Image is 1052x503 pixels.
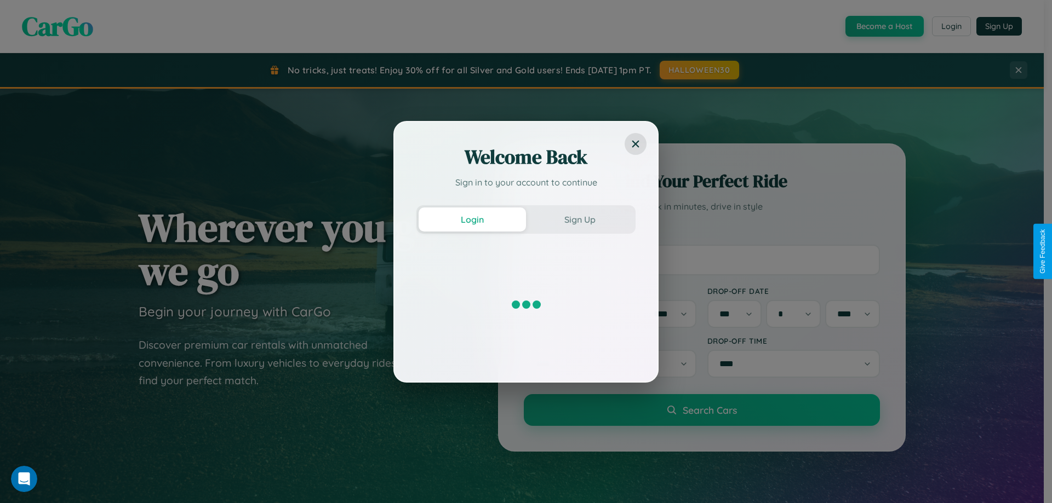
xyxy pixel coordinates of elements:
iframe: Intercom live chat [11,466,37,492]
h2: Welcome Back [416,144,636,170]
button: Sign Up [526,207,633,232]
button: Login [419,207,526,232]
p: Sign in to your account to continue [416,176,636,189]
div: Give Feedback [1039,229,1047,274]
